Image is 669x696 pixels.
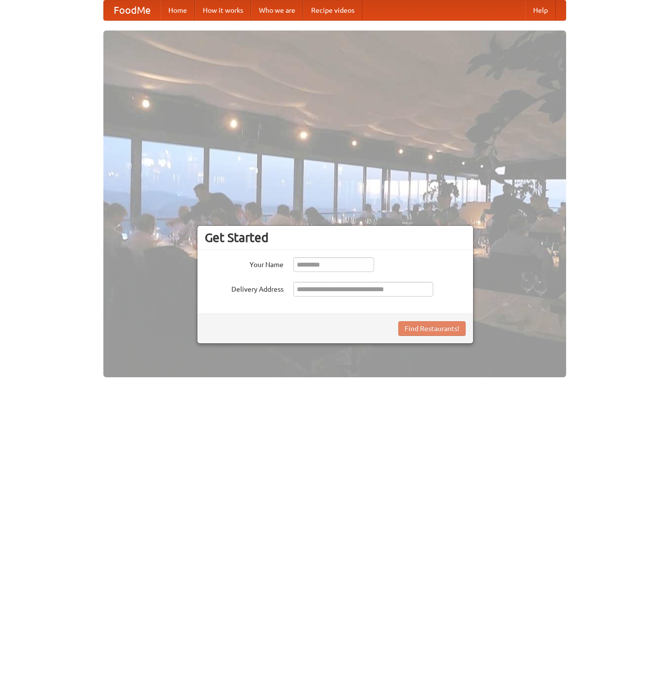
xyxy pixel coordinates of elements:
[104,0,160,20] a: FoodMe
[251,0,303,20] a: Who we are
[303,0,362,20] a: Recipe videos
[195,0,251,20] a: How it works
[525,0,556,20] a: Help
[160,0,195,20] a: Home
[205,257,284,270] label: Your Name
[398,321,466,336] button: Find Restaurants!
[205,282,284,294] label: Delivery Address
[205,230,466,245] h3: Get Started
